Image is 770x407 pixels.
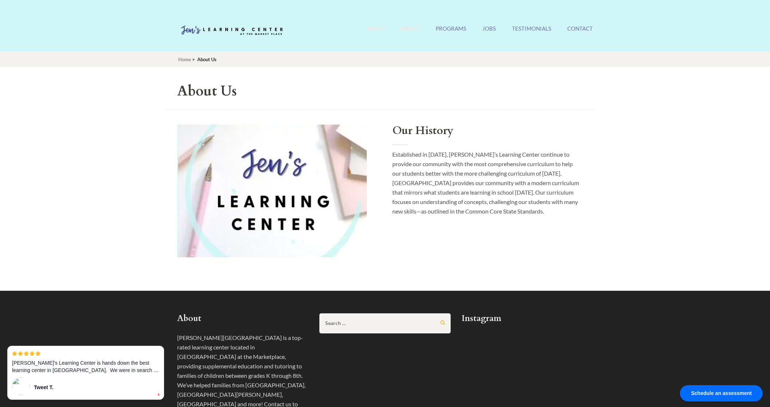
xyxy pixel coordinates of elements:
[512,25,551,41] a: Testimonials
[482,25,496,41] a: Jobs
[177,20,287,42] img: Jen's Learning Center Logo Transparent
[12,377,30,395] img: 60s.jpg
[177,125,367,257] img: Our History
[178,56,191,62] a: Home
[401,25,420,41] a: About
[392,125,582,145] h2: Our History
[368,25,385,41] a: Home
[192,56,195,62] span: >
[567,25,593,41] a: Contact
[552,333,593,374] img: wAAACH5BAEAAAAALAAAAAABAAEAAAICRAEAOw==
[436,25,466,41] a: Programs
[440,320,445,325] input: Search
[462,313,593,323] h2: Instagram
[462,333,503,374] img: wAAACH5BAEAAAAALAAAAAABAAEAAAICRAEAOw==
[506,333,548,374] img: wAAACH5BAEAAAAALAAAAAABAAEAAAICRAEAOw==
[392,150,582,216] p: Established in [DATE], [PERSON_NAME]’s Learning Center continue to provide our community with the...
[177,83,582,99] h1: About Us
[12,359,159,374] p: [PERSON_NAME]'s Learning Center is hands down the best learning center in [GEOGRAPHIC_DATA]. We w...
[177,313,308,323] h2: About
[680,385,763,402] div: Schedule an assessment
[34,384,148,391] div: Tweet T.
